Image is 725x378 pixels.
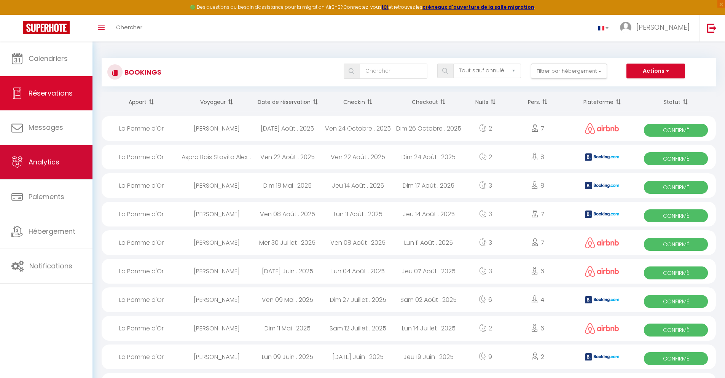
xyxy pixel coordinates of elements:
[29,226,75,236] span: Hébergement
[102,92,182,112] th: Sort by rentals
[707,23,717,33] img: logout
[29,192,64,201] span: Paiements
[614,15,699,41] a: ... [PERSON_NAME]
[29,54,68,63] span: Calendriers
[636,22,690,32] span: [PERSON_NAME]
[110,15,148,41] a: Chercher
[422,4,534,10] a: créneaux d'ouverture de la salle migration
[182,92,252,112] th: Sort by guest
[569,92,636,112] th: Sort by channel
[323,92,394,112] th: Sort by checkin
[123,64,161,81] h3: Bookings
[636,92,716,112] th: Sort by status
[626,64,685,79] button: Actions
[116,23,142,31] span: Chercher
[29,123,63,132] span: Messages
[252,92,323,112] th: Sort by booking date
[29,261,72,271] span: Notifications
[507,92,568,112] th: Sort by people
[531,64,607,79] button: Filtrer par hébergement
[29,157,59,167] span: Analytics
[382,4,389,10] a: ICI
[620,22,631,33] img: ...
[464,92,507,112] th: Sort by nights
[360,64,427,79] input: Chercher
[29,88,73,98] span: Réservations
[394,92,464,112] th: Sort by checkout
[6,3,29,26] button: Ouvrir le widget de chat LiveChat
[23,21,70,34] img: Super Booking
